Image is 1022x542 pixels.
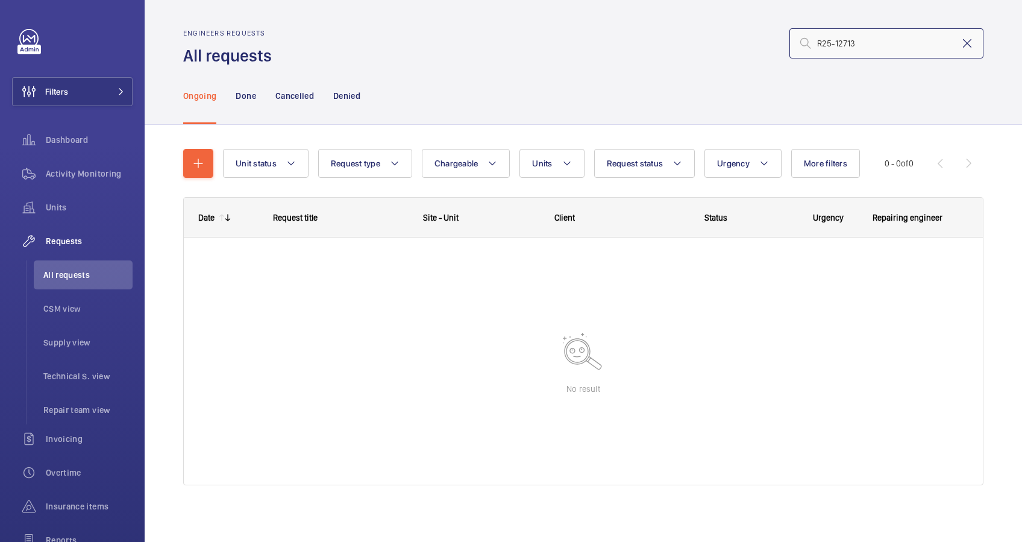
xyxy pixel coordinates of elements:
[236,90,255,102] p: Done
[183,90,216,102] p: Ongoing
[554,213,575,222] span: Client
[333,90,360,102] p: Denied
[43,336,133,348] span: Supply view
[273,213,318,222] span: Request title
[183,29,279,37] h2: Engineers requests
[717,159,750,168] span: Urgency
[607,159,663,168] span: Request status
[45,86,68,98] span: Filters
[43,269,133,281] span: All requests
[423,213,459,222] span: Site - Unit
[46,168,133,180] span: Activity Monitoring
[46,433,133,445] span: Invoicing
[422,149,510,178] button: Chargeable
[183,45,279,67] h1: All requests
[275,90,314,102] p: Cancelled
[789,28,983,58] input: Search by request number or quote number
[223,149,309,178] button: Unit status
[885,159,914,168] span: 0 - 0 0
[318,149,412,178] button: Request type
[12,77,133,106] button: Filters
[46,134,133,146] span: Dashboard
[704,149,782,178] button: Urgency
[198,213,215,222] div: Date
[519,149,584,178] button: Units
[532,159,552,168] span: Units
[43,370,133,382] span: Technical S. view
[434,159,478,168] span: Chargeable
[813,213,844,222] span: Urgency
[331,159,380,168] span: Request type
[804,159,847,168] span: More filters
[873,213,942,222] span: Repairing engineer
[46,201,133,213] span: Units
[704,213,727,222] span: Status
[901,159,909,168] span: of
[46,500,133,512] span: Insurance items
[594,149,695,178] button: Request status
[43,303,133,315] span: CSM view
[46,235,133,247] span: Requests
[791,149,860,178] button: More filters
[43,404,133,416] span: Repair team view
[236,159,277,168] span: Unit status
[46,467,133,479] span: Overtime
